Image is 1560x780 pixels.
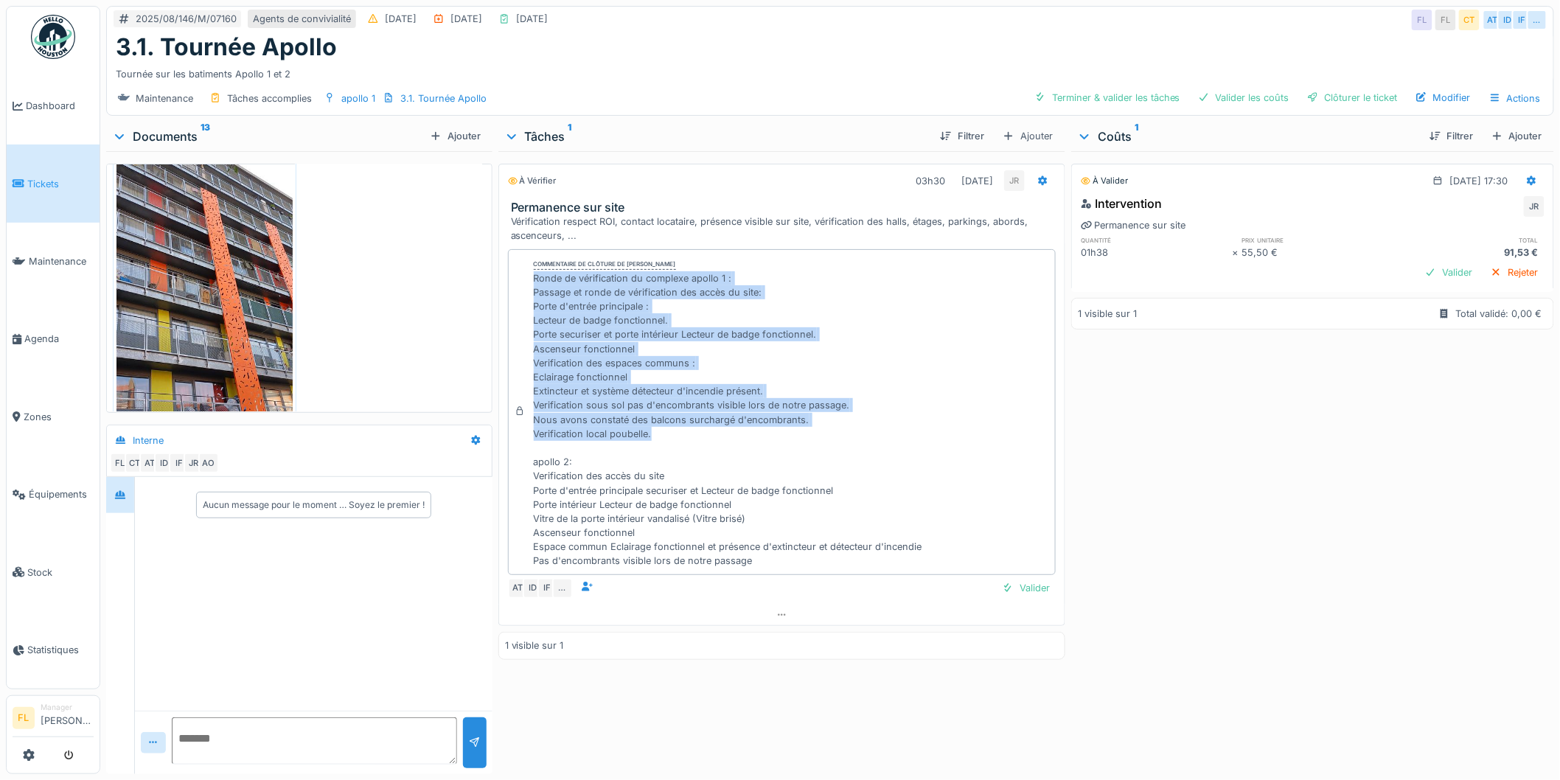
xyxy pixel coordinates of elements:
[385,12,417,26] div: [DATE]
[1410,88,1477,108] div: Modifier
[27,177,94,191] span: Tickets
[1135,128,1138,145] sup: 1
[253,12,351,26] div: Agents de convivialité
[1435,10,1456,30] div: FL
[537,578,558,599] div: IF
[1527,10,1547,30] div: …
[916,174,945,188] div: 03h30
[227,91,312,105] div: Tâches accomplies
[1393,246,1545,260] div: 91,53 €
[1242,235,1393,245] h6: prix unitaire
[13,707,35,729] li: FL
[1459,10,1480,30] div: CT
[1081,195,1162,212] div: Intervention
[424,126,487,146] div: Ajouter
[1393,235,1545,245] h6: total
[1512,10,1533,30] div: IF
[7,223,100,300] a: Maintenance
[29,487,94,501] span: Équipements
[996,578,1056,598] div: Valider
[136,12,237,26] div: 2025/08/146/M/07160
[184,453,204,473] div: JR
[341,91,375,105] div: apollo 1
[7,67,100,144] a: Dashboard
[508,175,557,187] div: À vérifier
[1081,235,1232,245] h6: quantité
[1301,88,1404,108] div: Clôturer le ticket
[116,61,1545,81] div: Tournée sur les batiments Apollo 1 et 2
[201,128,210,145] sup: 13
[1486,126,1548,146] div: Ajouter
[996,125,1059,147] div: Ajouter
[1192,88,1295,108] div: Valider les coûts
[961,174,993,188] div: [DATE]
[112,128,424,145] div: Documents
[1419,262,1479,282] div: Valider
[31,15,75,59] img: Badge_color-CXgf-gQk.svg
[934,126,990,146] div: Filtrer
[24,332,94,346] span: Agenda
[29,254,94,268] span: Maintenance
[169,453,189,473] div: IF
[24,410,94,424] span: Zones
[508,578,529,599] div: AT
[7,533,100,610] a: Stock
[450,12,482,26] div: [DATE]
[110,453,130,473] div: FL
[552,578,573,599] div: …
[523,578,543,599] div: ID
[7,378,100,456] a: Zones
[1081,246,1232,260] div: 01h38
[1081,218,1185,232] div: Permanence sur site
[534,260,676,270] div: Commentaire de clôture de [PERSON_NAME]
[41,702,94,713] div: Manager
[13,702,94,737] a: FL Manager[PERSON_NAME]
[1242,246,1393,260] div: 55,50 €
[1485,262,1545,282] div: Rejeter
[400,91,487,105] div: 3.1. Tournée Apollo
[7,611,100,689] a: Statistiques
[154,453,175,473] div: ID
[568,128,572,145] sup: 1
[511,215,1059,243] div: Vérification respect ROI, contact locataire, présence visible sur site, vérification des halls, é...
[26,99,94,113] span: Dashboard
[133,433,164,448] div: Interne
[7,300,100,377] a: Agenda
[136,91,193,105] div: Maintenance
[198,453,219,473] div: AO
[516,12,548,26] div: [DATE]
[1483,10,1503,30] div: AT
[41,702,94,734] li: [PERSON_NAME]
[1450,174,1508,188] div: [DATE] 17:30
[1077,128,1418,145] div: Coûts
[1483,88,1547,109] div: Actions
[1412,10,1432,30] div: FL
[1497,10,1518,30] div: ID
[534,271,922,568] div: Ronde de vérification du complexe apollo 1 : Passage et ronde de vérification des accès du site: ...
[504,128,929,145] div: Tâches
[203,498,425,512] div: Aucun message pour le moment … Soyez le premier !
[1004,170,1025,191] div: JR
[1028,88,1186,108] div: Terminer & valider les tâches
[1424,126,1480,146] div: Filtrer
[27,565,94,579] span: Stock
[7,144,100,222] a: Tickets
[116,119,293,501] img: cwlbobg9xi5c50pskumcbqazjacl
[1078,307,1137,321] div: 1 visible sur 1
[125,453,145,473] div: CT
[1456,307,1542,321] div: Total validé: 0,00 €
[7,456,100,533] a: Équipements
[511,201,1059,215] h3: Permanence sur site
[139,453,160,473] div: AT
[1524,196,1545,217] div: JR
[116,33,337,61] h1: 3.1. Tournée Apollo
[27,643,94,657] span: Statistiques
[505,638,564,652] div: 1 visible sur 1
[1233,246,1242,260] div: ×
[1081,175,1128,187] div: À valider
